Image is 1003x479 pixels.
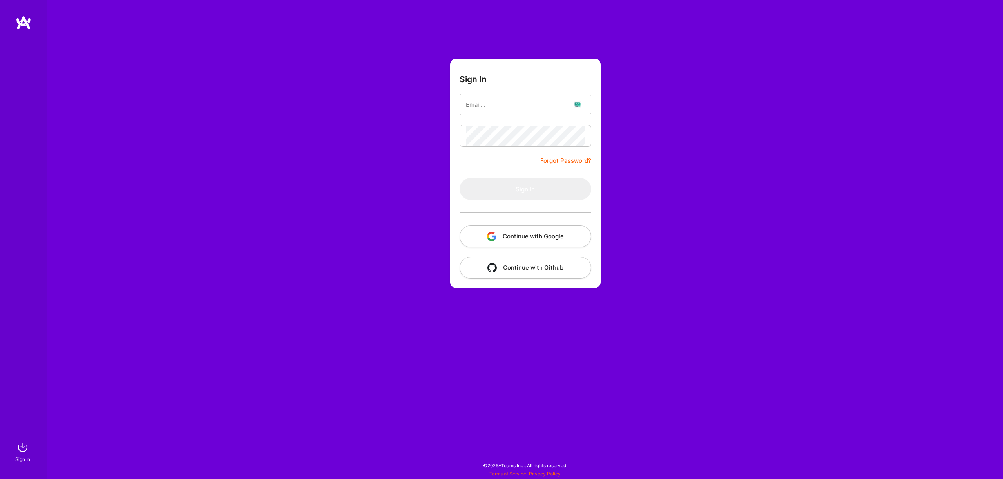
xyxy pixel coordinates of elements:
img: sign in [15,439,31,455]
img: logo [16,16,31,30]
img: icon [487,263,497,272]
a: Forgot Password? [540,156,591,166]
input: Email... [466,95,585,115]
span: | [489,471,561,477]
a: sign inSign In [16,439,31,463]
button: Continue with Google [460,225,591,247]
div: © 2025 ATeams Inc., All rights reserved. [47,456,1003,475]
h3: Sign In [460,74,487,84]
div: Sign In [15,455,30,463]
a: Terms of Service [489,471,526,477]
button: Sign In [460,178,591,200]
a: Privacy Policy [529,471,561,477]
img: icon [487,232,496,241]
button: Continue with Github [460,257,591,279]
